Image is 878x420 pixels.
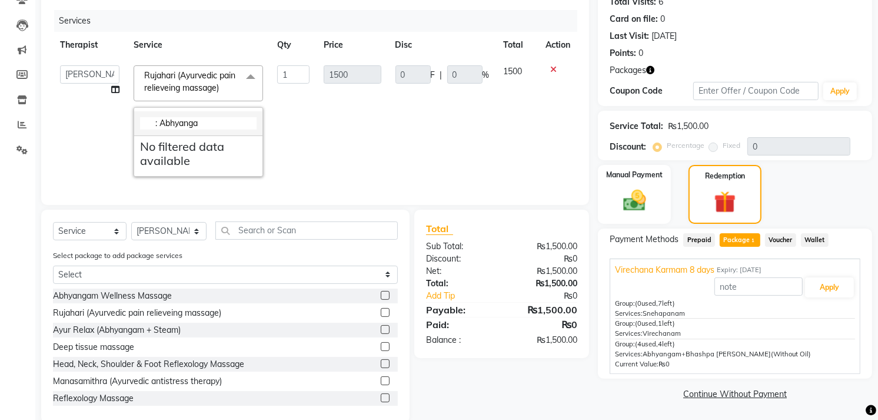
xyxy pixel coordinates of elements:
[417,277,502,290] div: Total:
[635,299,675,307] span: used, left)
[610,85,693,97] div: Coupon Code
[638,47,643,59] div: 0
[502,253,587,265] div: ₨0
[615,319,635,328] span: Group:
[317,32,388,58] th: Price
[615,309,643,318] span: Services:
[658,319,662,328] span: 1
[144,70,235,93] span: Rujahari (Ayurvedic pain relieveing massage)
[615,264,714,276] span: Virechana Karmam 8 days
[668,120,709,133] div: ₨1,500.00
[610,47,636,59] div: Points:
[417,253,502,265] div: Discount:
[516,290,587,302] div: ₨0
[417,290,516,302] a: Add Tip
[502,334,587,346] div: ₨1,500.00
[53,358,244,371] div: Head, Neck, Shoulder & Foot Reflexology Massage
[606,170,663,180] label: Manual Payment
[53,341,134,353] div: Deep tissue massage
[615,299,635,307] span: Group:
[53,32,127,58] th: Therapist
[660,13,665,25] div: 0
[53,307,221,319] div: Rujahari (Ayurvedic pain relieveing massage)
[643,350,811,358] span: Abhyangam+Bhashpa [PERSON_NAME](Without Oil)
[417,265,502,277] div: Net:
[658,360,670,368] span: ₨0
[714,277,803,296] input: note
[616,187,653,214] img: _cash.svg
[635,340,675,348] span: used, left)
[615,340,635,348] span: Group:
[600,388,870,401] a: Continue Without Payment
[635,299,641,307] span: (0
[610,64,646,77] span: Packages
[658,299,662,307] span: 7
[127,32,270,58] th: Service
[667,140,704,151] label: Percentage
[388,32,497,58] th: Disc
[707,188,743,216] img: _gift.svg
[610,141,646,153] div: Discount:
[219,82,224,93] a: x
[417,334,502,346] div: Balance :
[502,240,587,253] div: ₨1,500.00
[417,318,502,332] div: Paid:
[615,350,643,358] span: Services:
[643,309,685,318] span: Snehapanam
[720,233,760,247] span: Package
[805,277,854,297] button: Apply
[53,375,222,388] div: Manasamithra (Ayurvedic antistress therapy)
[723,140,740,151] label: Fixed
[693,82,819,100] input: Enter Offer / Coupon Code
[417,303,502,317] div: Payable:
[53,392,134,405] div: Reflexology Massage
[615,360,658,368] span: Current Value:
[502,277,587,290] div: ₨1,500.00
[717,265,761,275] span: Expiry: [DATE]
[651,30,677,42] div: [DATE]
[610,233,679,246] span: Payment Methods
[53,290,172,302] div: Abhyangam Wellness Massage
[431,69,435,81] span: F
[635,319,675,328] span: used, left)
[215,221,398,240] input: Search or Scan
[502,303,587,317] div: ₨1,500.00
[610,13,658,25] div: Card on file:
[823,82,857,100] button: Apply
[658,340,662,348] span: 4
[615,329,643,338] span: Services:
[610,30,649,42] div: Last Visit:
[504,66,523,77] span: 1500
[705,171,746,181] label: Redemption
[140,117,257,130] input: multiselect-search
[610,120,663,133] div: Service Total:
[643,329,681,338] span: Virechanam
[683,233,715,247] span: Prepaid
[502,265,587,277] div: ₨1,500.00
[801,233,829,247] span: Wallet
[140,140,257,168] h5: No filtered data available
[502,318,587,332] div: ₨0
[635,340,641,348] span: (4
[53,324,181,336] div: Ayur Relax (Abhyangam + Steam)
[750,237,757,244] span: 1
[765,233,796,247] span: Voucher
[635,319,641,328] span: (0
[53,250,182,261] label: Select package to add package services
[440,69,443,81] span: |
[270,32,317,58] th: Qty
[426,223,453,235] span: Total
[54,10,586,32] div: Services
[417,240,502,253] div: Sub Total:
[483,69,490,81] span: %
[538,32,577,58] th: Action
[497,32,539,58] th: Total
